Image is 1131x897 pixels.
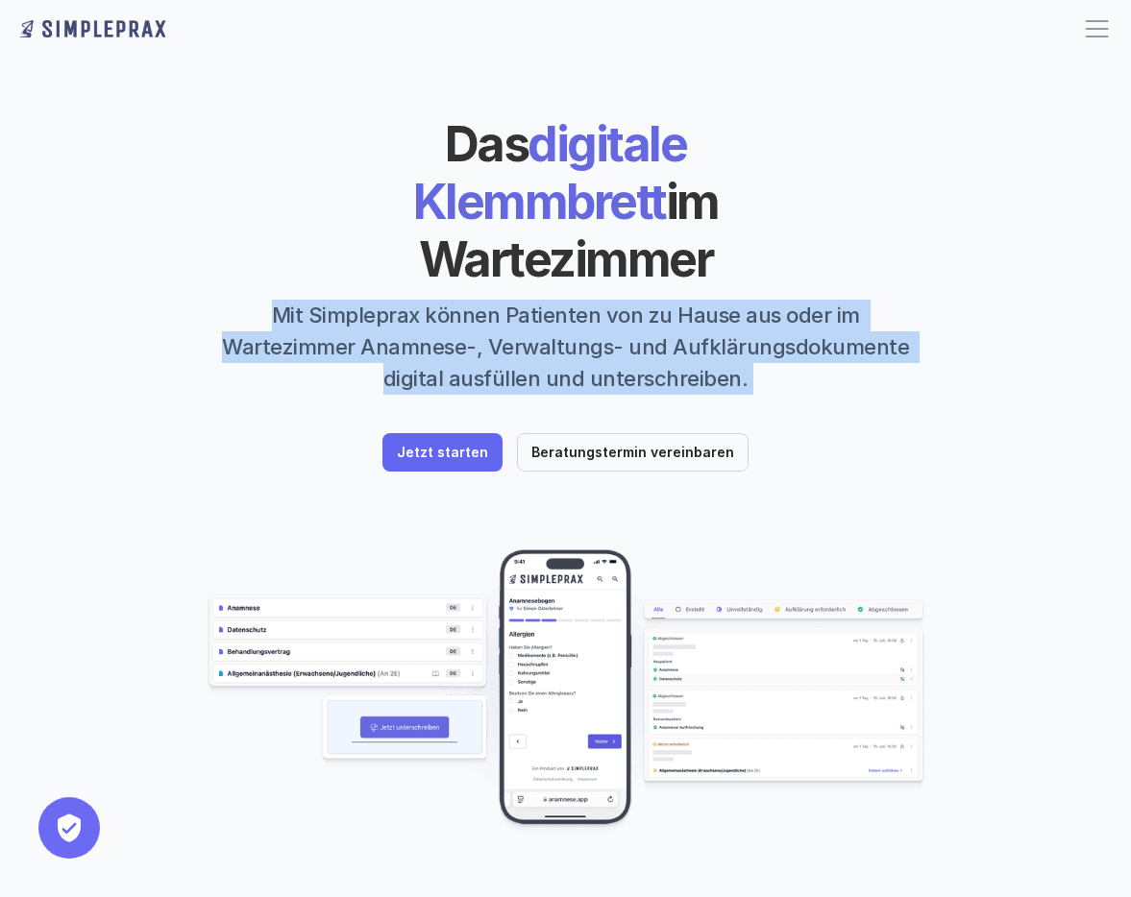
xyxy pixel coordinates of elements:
[288,115,843,288] h1: digitale Klemmbrett
[397,445,488,461] p: Jetzt starten
[382,433,503,472] a: Jetzt starten
[517,433,749,472] a: Beratungstermin vereinbaren
[419,173,727,288] span: im Wartezimmer
[531,445,734,461] p: Beratungstermin vereinbaren
[206,300,926,395] p: Mit Simpleprax können Patienten von zu Hause aus oder im Wartezimmer Anamnese-, Verwaltungs- und ...
[445,115,529,173] span: Das
[206,548,926,835] img: Beispielscreenshots aus der Simpleprax Anwendung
